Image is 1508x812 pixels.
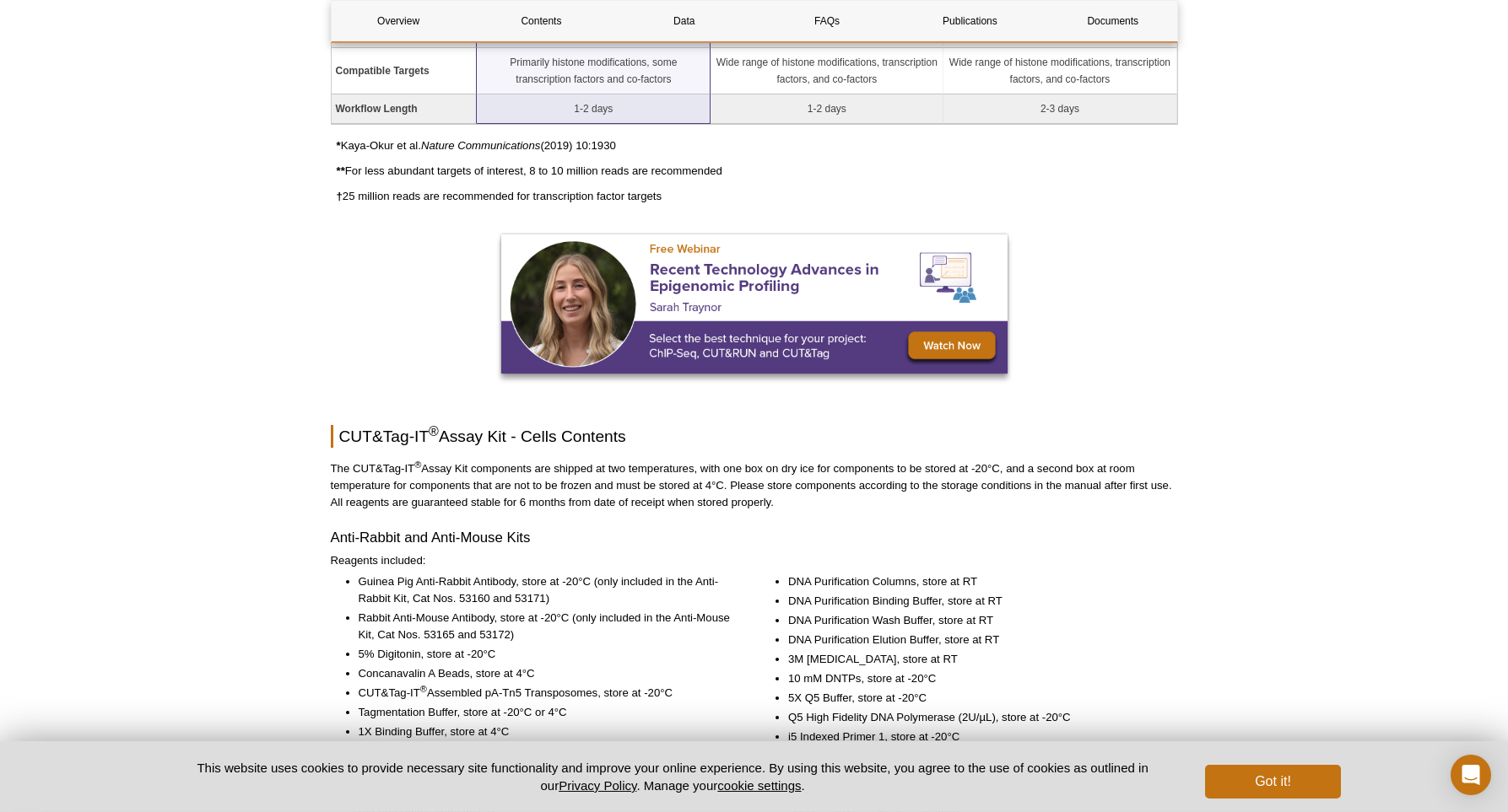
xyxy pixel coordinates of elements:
p: Kaya-Okur et al. (2019) 10:1930 [337,137,1178,154]
li: 10 mM DNTPs, store at -20°C [788,670,1161,687]
strong: Workflow Length [336,103,418,115]
a: Privacy Policy [559,778,636,793]
button: Got it! [1205,765,1340,799]
p: 25 million reads are recommended for transcription factor targets [337,188,1178,205]
p: Reagents included: [331,552,1178,569]
li: DNA Purification Binding Buffer, store at RT [788,593,1161,610]
em: Nature Communications [421,139,540,152]
td: 1-2 days [477,94,711,124]
li: DNA Purification Columns, store at RT [788,573,1161,590]
a: FAQs [759,1,894,41]
li: 1X Binding Buffer, store at 4°C [359,723,732,740]
sup: ® [420,684,427,694]
a: Documents [1046,1,1180,41]
td: 2-3 days [943,94,1176,124]
sup: ® [414,460,421,470]
li: Q5 High Fidelity DNA Polymerase (2U/µL), store at -20°C [788,709,1161,726]
td: Primarily histone modifications, some transcription factors and co-factors [477,48,711,94]
a: Data [617,1,751,41]
img: Free Webinar [501,234,1008,374]
strong: Compatible Targets [336,65,430,77]
li: DNA Purification Elution Buffer, store at RT [788,632,1161,648]
button: cookie settings [717,778,801,793]
li: CUT&Tag-IT Assembled pA-Tn5 Transposomes, store at -20°C [359,685,732,702]
h2: CUT&Tag-IT Assay Kit - Cells Contents [331,425,1178,448]
li: Tagmentation Buffer, store at -20°C or 4°C [359,704,732,721]
li: i5 Indexed Primer 1, store at -20°C [788,729,1161,745]
li: 3M [MEDICAL_DATA], store at RT [788,651,1161,668]
li: 5% Digitonin, store at -20°C [359,646,732,663]
a: Overview [332,1,466,41]
li: Rabbit Anti-Mouse Antibody, store at -20°C (only included in the Anti-Mouse Kit, Cat Nos. 53165 a... [359,610,732,643]
li: 5X Q5 Buffer, store at -20°C [788,690,1161,707]
strong: † [337,190,343,202]
td: Wide range of histone modifications, transcription factors, and co-factors [711,48,943,94]
li: Guinea Pig Anti-Rabbit Antibody, store at -20°C (only included in the Anti-Rabbit Kit, Cat Nos. 5... [359,573,732,607]
li: Concanavalin A Beads, store at 4°C [359,665,732,682]
a: Free Webinar Comparing ChIP, CUT&Tag and CUT&RUN [501,234,1008,379]
p: For less abundant targets of interest, 8 to 10 million reads are recommended [337,163,1178,180]
td: 1-2 days [711,94,943,124]
a: Contents [474,1,608,41]
sup: ® [429,424,439,438]
li: DNA Purification Wash Buffer, store at RT [788,612,1161,629]
a: Publications [903,1,1037,41]
td: Wide range of histone modifications, transcription factors, and co-factors [943,48,1176,94]
div: Open Intercom Messenger [1451,755,1491,795]
h3: Anti-Rabbit and Anti-Mouse Kits [331,528,1178,548]
p: This website uses cookies to provide necessary site functionality and improve your online experie... [168,759,1178,794]
p: The CUT&Tag-IT Assay Kit components are shipped at two temperatures, with one box on dry ice for ... [331,460,1178,511]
